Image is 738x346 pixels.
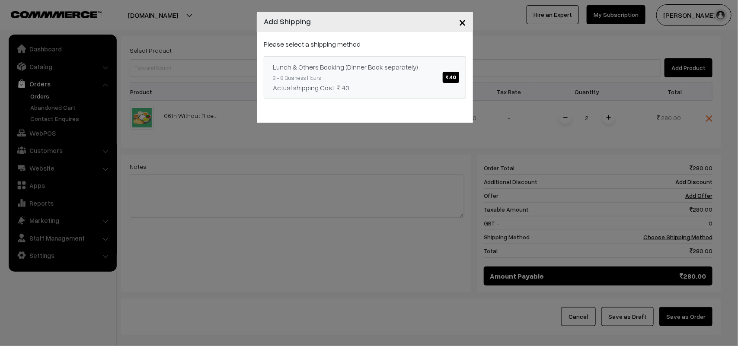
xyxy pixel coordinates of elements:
[264,39,466,49] p: Please select a shipping method
[273,83,457,93] div: Actual shipping Cost: ₹.40
[443,72,459,83] span: ₹.40
[459,14,466,30] span: ×
[264,56,466,98] a: Lunch & Others Booking (Dinner Book separately)₹.40 2 - 8 Business HoursActual shipping Cost: ₹.40
[273,74,321,81] small: 2 - 8 Business Hours
[273,62,457,72] div: Lunch & Others Booking (Dinner Book separately)
[264,16,311,27] h4: Add Shipping
[452,9,473,35] button: Close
